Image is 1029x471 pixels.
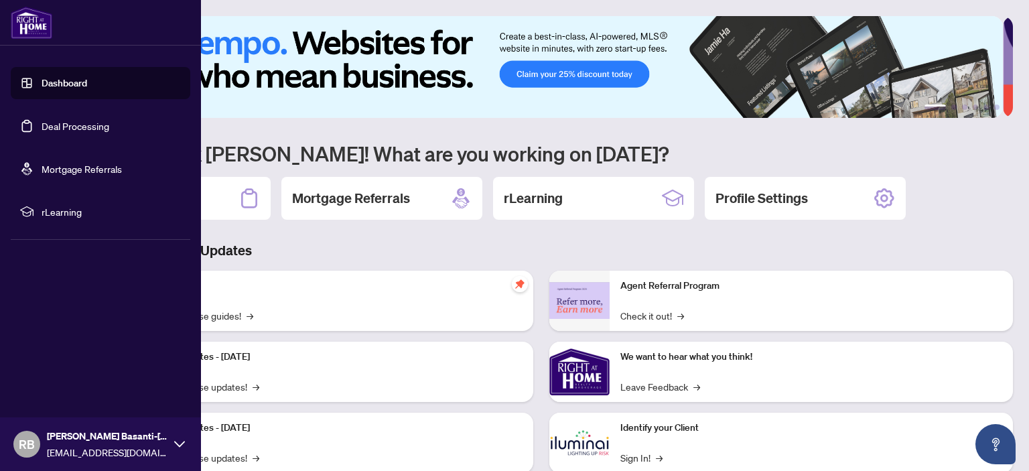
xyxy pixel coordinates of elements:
span: → [656,450,663,465]
a: Leave Feedback→ [620,379,700,394]
span: → [693,379,700,394]
span: → [253,379,259,394]
img: Slide 0 [70,16,1003,118]
p: Self-Help [141,279,523,293]
span: → [253,450,259,465]
button: 5 [983,105,989,110]
a: Mortgage Referrals [42,163,122,175]
h2: rLearning [504,189,563,208]
h2: Mortgage Referrals [292,189,410,208]
button: Open asap [975,424,1016,464]
button: 1 [924,105,946,110]
p: Platform Updates - [DATE] [141,350,523,364]
img: Agent Referral Program [549,282,610,319]
span: → [677,308,684,323]
span: pushpin [512,276,528,292]
p: Agent Referral Program [620,279,1002,293]
span: rLearning [42,204,181,219]
button: 6 [994,105,1000,110]
a: Dashboard [42,77,87,89]
h1: Welcome back [PERSON_NAME]! What are you working on [DATE]? [70,141,1013,166]
span: [PERSON_NAME] Basanti-[PERSON_NAME] [47,429,167,444]
span: RB [19,435,35,454]
a: Sign In!→ [620,450,663,465]
span: → [247,308,253,323]
p: We want to hear what you think! [620,350,1002,364]
p: Platform Updates - [DATE] [141,421,523,435]
span: [EMAIL_ADDRESS][DOMAIN_NAME] [47,445,167,460]
p: Identify your Client [620,421,1002,435]
a: Deal Processing [42,120,109,132]
h2: Profile Settings [715,189,808,208]
img: We want to hear what you think! [549,342,610,402]
a: Check it out!→ [620,308,684,323]
button: 3 [962,105,967,110]
button: 4 [973,105,978,110]
img: logo [11,7,52,39]
button: 2 [951,105,957,110]
h3: Brokerage & Industry Updates [70,241,1013,260]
